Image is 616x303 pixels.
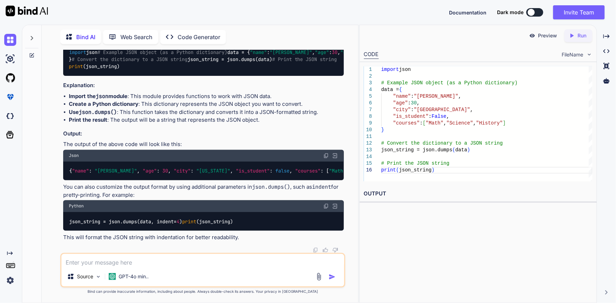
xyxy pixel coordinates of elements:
[69,93,127,99] strong: Import the module
[69,116,344,124] li: : The output will be a string that represents the JSON object.
[6,6,48,16] img: Bind AI
[69,49,86,55] span: import
[178,33,220,41] p: Code Generator
[364,80,372,86] div: 3
[333,247,338,253] img: dislike
[72,56,187,62] span: # Convert the dictionary to a JSON string
[393,120,420,126] span: "courses"
[452,147,455,153] span: (
[449,10,486,16] span: Documentation
[470,107,473,113] span: ,
[447,120,473,126] span: "Science"
[432,167,435,173] span: )
[364,153,372,160] div: 14
[174,168,191,174] span: "city"
[69,92,344,101] li: : This module provides functions to work with JSON data.
[447,114,449,119] span: ,
[270,168,273,174] span: :
[4,72,16,84] img: githubLight
[399,67,411,72] span: json
[360,186,597,202] h2: OUTPUT
[381,147,453,153] span: json_string = json.dumps
[76,33,95,41] p: Bind AI
[119,273,149,280] p: GPT-4o min..
[79,109,117,116] code: json.dumps()
[411,93,414,99] span: :
[236,168,270,174] span: "is_student"
[323,153,329,159] img: copy
[95,168,137,174] span: "[PERSON_NAME]"
[364,107,372,113] div: 7
[381,87,399,92] span: data =
[69,168,72,174] span: {
[332,203,338,210] img: Open in Browser
[182,218,196,225] span: print
[364,160,372,167] div: 15
[562,51,584,58] span: FileName
[272,56,337,62] span: # Print the JSON string
[364,100,372,107] div: 6
[63,81,344,90] h3: Explanation:
[250,49,267,55] span: "name"
[467,147,470,153] span: )
[323,247,328,253] img: like
[4,91,16,103] img: premium
[69,116,107,123] strong: Print the result
[578,32,587,39] p: Run
[538,32,557,39] p: Preview
[396,167,399,173] span: (
[69,100,344,108] li: : This dictionary represents the JSON object you want to convert.
[191,168,193,174] span: :
[4,110,16,122] img: darkCloudIdeIcon
[329,273,336,280] img: icon
[332,153,338,159] img: Open in Browser
[420,120,423,126] span: :
[399,167,431,173] span: json_string
[423,120,425,126] span: [
[315,49,329,55] span: "age"
[429,114,431,119] span: :
[411,100,417,106] span: 30
[315,273,323,281] img: attachment
[96,93,108,100] code: json
[340,49,357,55] span: "city"
[120,33,152,41] p: Web Search
[230,168,233,174] span: ,
[177,218,179,225] span: 4
[408,100,411,106] span: :
[63,234,344,242] p: This will format the JSON string with indentation for better readability.
[168,168,171,174] span: ,
[270,49,312,55] span: "[PERSON_NAME]"
[63,130,344,138] h3: Output:
[553,5,605,19] button: Invite Team
[69,108,344,116] li: : This function takes the dictionary and converts it into a JSON-formatted string.
[381,127,384,133] span: }
[196,168,230,174] span: "[US_STATE]"
[275,168,289,174] span: false
[69,109,117,115] strong: Use
[364,133,372,140] div: 11
[364,140,372,147] div: 12
[143,168,157,174] span: "age"
[393,114,429,119] span: "is_student"
[455,147,467,153] span: data
[69,49,561,71] code: json data = { : , : , : , : , : [ , , ] } json_string = json.dumps(data) (json_string)
[473,120,476,126] span: ,
[364,127,372,133] div: 10
[364,113,372,120] div: 8
[63,183,344,199] p: You can also customize the output format by using additional parameters in , such as for pretty-p...
[69,218,234,225] code: json_string = json.dumps(data, indent= ) (json_string)
[586,51,592,57] img: chevron down
[443,120,446,126] span: ,
[529,32,536,39] img: preview
[109,273,116,280] img: GPT-4o mini
[364,147,372,153] div: 13
[449,9,486,16] button: Documentation
[4,274,16,286] img: settings
[312,183,331,190] code: indent
[157,168,160,174] span: :
[72,168,89,174] span: "name"
[69,204,84,209] span: Python
[414,107,470,113] span: "[GEOGRAPHIC_DATA]"
[295,168,321,174] span: "courses"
